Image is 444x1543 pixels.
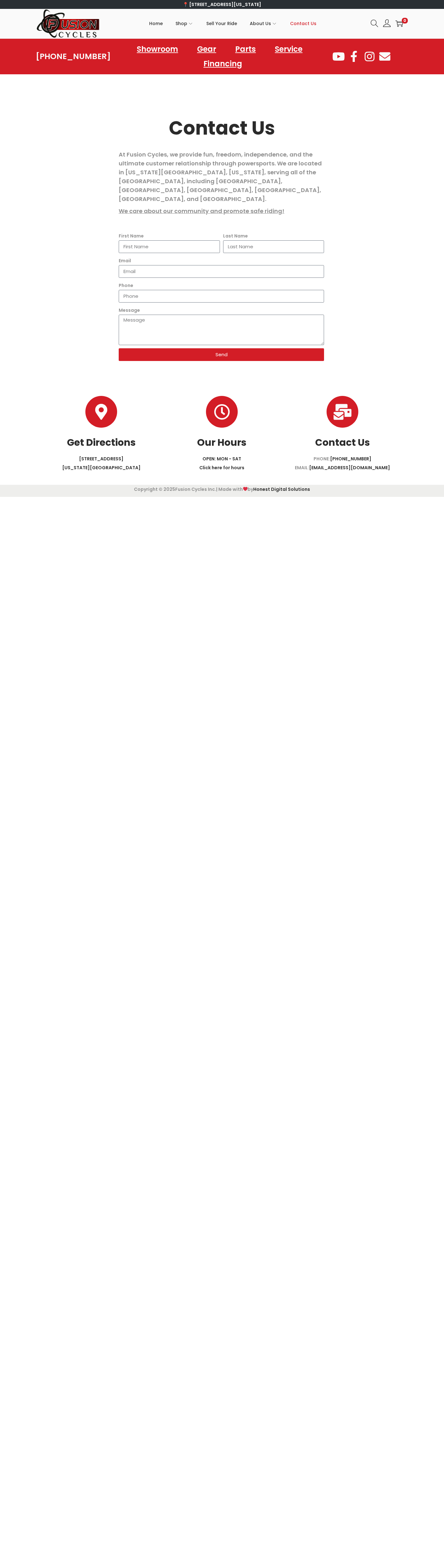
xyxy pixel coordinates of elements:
[290,16,316,31] span: Contact Us
[149,9,163,38] a: Home
[111,42,331,71] nav: Menu
[48,119,397,137] h2: Contact Us
[206,16,237,31] span: Sell Your Ride
[119,290,324,303] input: Only numbers and phone characters (#, -, *, etc) are accepted.
[175,486,216,492] span: Fusion Cycles Inc.
[395,20,403,27] a: 0
[119,281,133,290] label: Phone
[282,454,403,472] p: PHONE: EMAIL:
[67,436,136,449] a: Get Directions
[149,16,163,31] span: Home
[119,256,131,265] label: Email
[215,352,228,357] span: Send
[243,487,248,491] img: ❤
[206,396,238,428] a: Our Hours
[119,150,324,204] p: At Fusion Cycles, we provide fun, freedom, independence, and the ultimate customer relationship t...
[119,207,284,215] span: We care about our community and promote safe riding!
[62,456,141,471] a: [STREET_ADDRESS][US_STATE][GEOGRAPHIC_DATA]
[176,16,187,31] span: Shop
[268,42,309,57] a: Service
[191,42,222,57] a: Gear
[119,348,324,361] button: Send
[315,436,370,449] a: Contact Us
[197,57,249,71] a: Financing
[197,436,247,449] a: Our Hours
[327,396,358,428] a: Contact Us
[183,1,261,8] a: 📍 [STREET_ADDRESS][US_STATE]
[119,240,220,253] input: First Name
[119,265,324,278] input: Email
[223,240,324,253] input: Last Name
[223,231,248,240] label: Last Name
[100,9,366,38] nav: Primary navigation
[330,456,371,462] a: [PHONE_NUMBER]
[290,9,316,38] a: Contact Us
[119,231,144,240] label: First Name
[253,486,310,492] a: Honest Digital Solutions
[229,42,262,57] a: Parts
[85,396,117,428] a: Get Directions
[250,16,271,31] span: About Us
[199,456,244,471] a: OPEN: MON - SATClick here for hours
[309,464,390,471] a: [EMAIL_ADDRESS][DOMAIN_NAME]
[36,52,111,61] a: [PHONE_NUMBER]
[206,9,237,38] a: Sell Your Ride
[36,9,100,38] img: Woostify retina logo
[130,42,184,57] a: Showroom
[250,9,277,38] a: About Us
[176,9,194,38] a: Shop
[119,306,140,315] label: Message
